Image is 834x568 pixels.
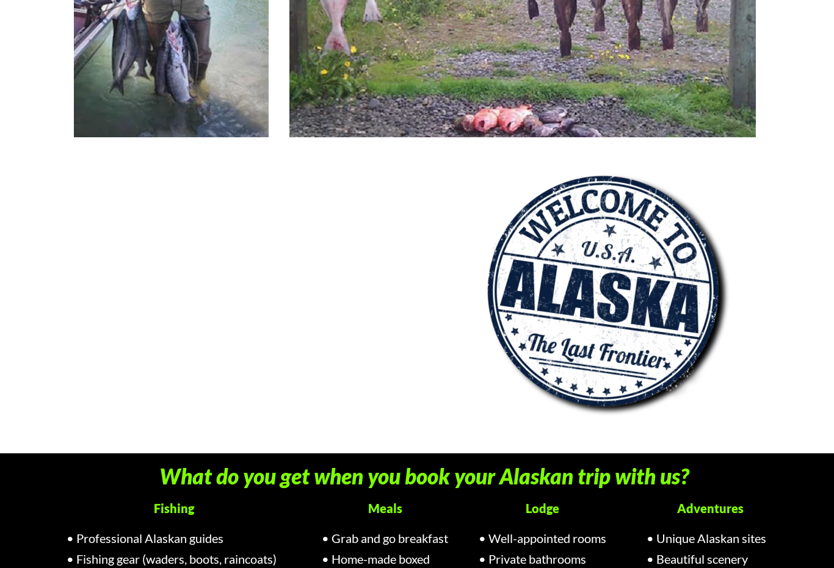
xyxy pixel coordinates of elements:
iframe: SNTV 2015 Vol 2 Crooked Creek 002 [129,155,507,424]
span: Private bathrooms [488,552,586,566]
h3: Lodge [513,501,571,516]
h3: Fishing [145,501,203,516]
h3: Adventures [675,501,746,516]
span: Beautiful scenery [656,552,748,566]
span: Fishing gear (waders, boots, raincoats) [76,552,277,566]
h3: Meals [356,501,415,516]
span: Unique Alaskan sites [656,531,766,545]
h5: What do you get when you book your Alaskan trip with us? [74,462,773,490]
span: Professional Alaskan guides [76,531,223,545]
img: Alaska Last Frontier Badge [454,142,752,440]
span: Well-appointed rooms [488,531,606,545]
span: Grab and go breakfast [332,531,448,545]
